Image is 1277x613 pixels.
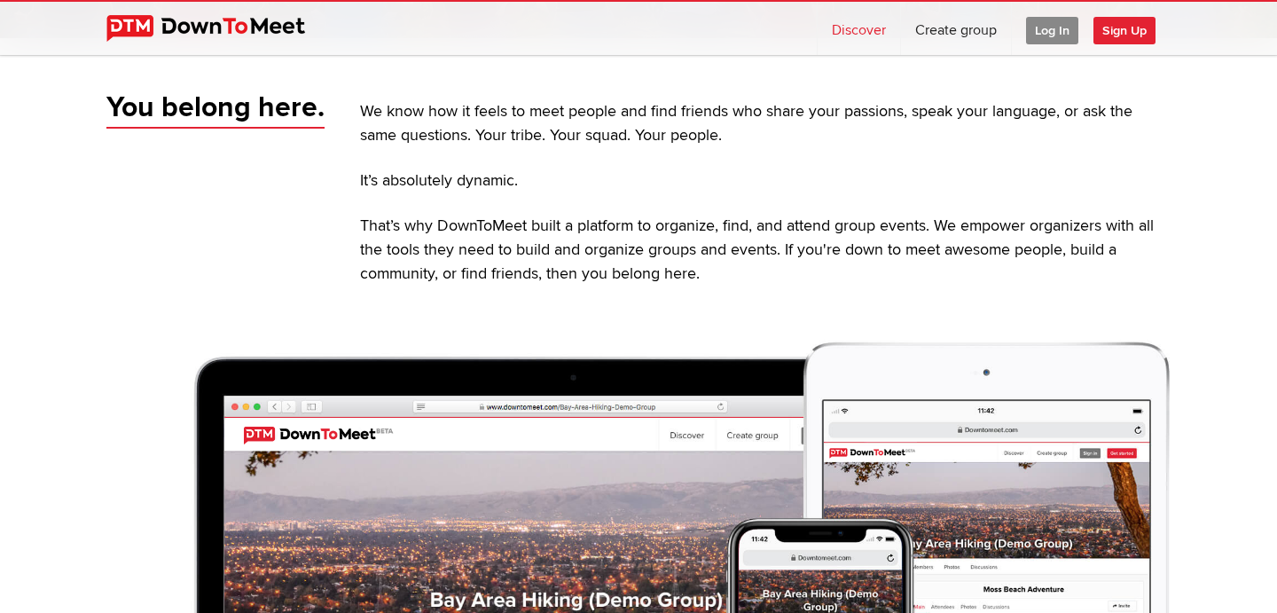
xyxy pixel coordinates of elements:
a: Log In [1012,2,1093,55]
p: That’s why DownToMeet built a platform to organize, find, and attend group events. We empower org... [360,215,1171,287]
p: We know how it feels to meet people and find friends who share your passions, speak your language... [360,100,1171,148]
span: You belong here. [106,90,325,129]
p: It’s absolutely dynamic. [360,169,1171,193]
a: Discover [818,2,900,55]
img: DownToMeet [106,15,333,42]
span: Sign Up [1093,17,1156,44]
a: Sign Up [1093,2,1170,55]
a: Create group [901,2,1011,55]
span: Log In [1026,17,1078,44]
